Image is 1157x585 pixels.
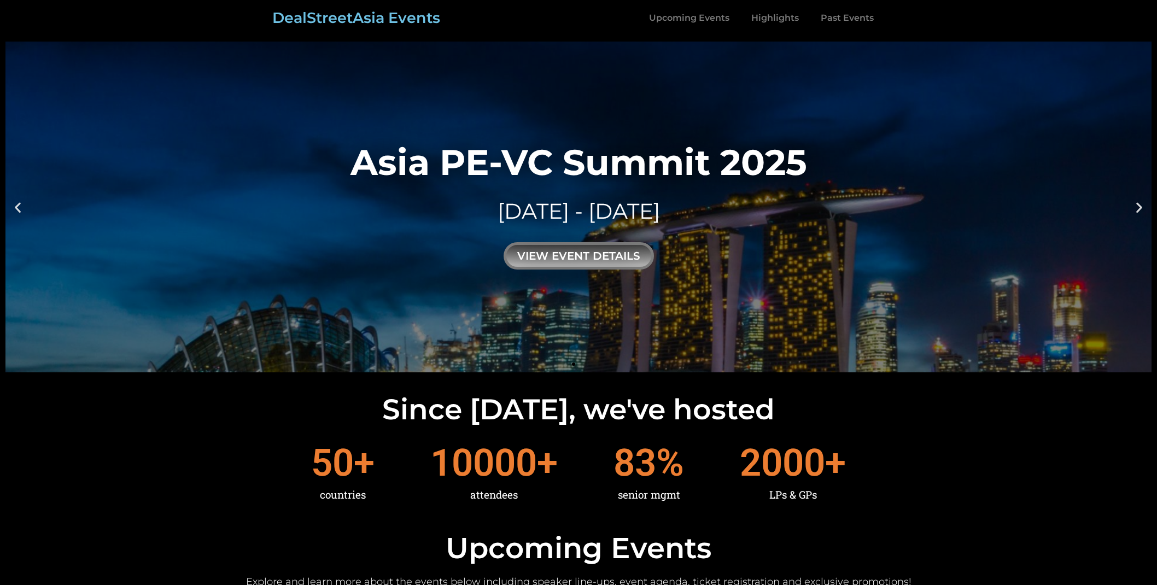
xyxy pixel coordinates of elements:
[656,444,684,482] span: %
[5,395,1152,424] h2: Since [DATE], we've hosted
[5,534,1152,563] h2: Upcoming Events
[740,482,846,508] div: LPs & GPs
[311,482,375,508] div: countries
[810,5,885,31] a: Past Events
[740,444,825,482] span: 2000
[350,144,807,180] div: Asia PE-VC Summit 2025
[354,444,375,482] span: +
[638,5,740,31] a: Upcoming Events
[311,444,354,482] span: 50
[430,482,558,508] div: attendees
[613,444,656,482] span: 83
[740,5,810,31] a: Highlights
[572,362,575,366] span: Go to slide 1
[5,42,1152,372] a: Asia PE-VC Summit 2025[DATE] - [DATE]view event details
[350,196,807,226] div: [DATE] - [DATE]
[582,362,585,366] span: Go to slide 2
[613,482,684,508] div: senior mgmt
[272,9,440,27] a: DealStreetAsia Events
[1132,200,1146,214] div: Next slide
[504,242,654,270] div: view event details
[11,200,25,214] div: Previous slide
[825,444,846,482] span: +
[537,444,558,482] span: +
[430,444,537,482] span: 10000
